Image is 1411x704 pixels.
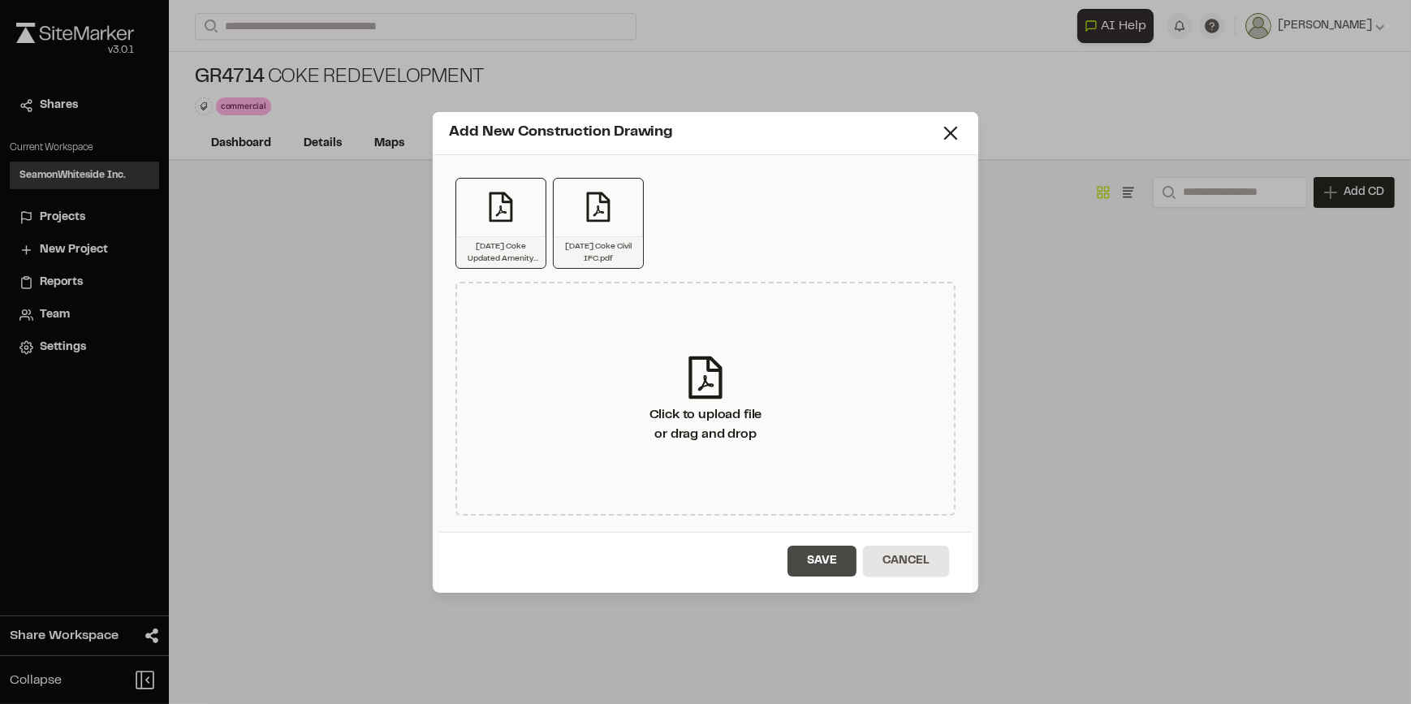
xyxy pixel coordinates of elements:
[449,122,939,144] div: Add New Construction Drawing
[560,240,636,265] p: [DATE] Coke Civil IFC.pdf
[787,546,857,577] button: Save
[863,546,949,577] button: Cancel
[455,282,956,516] div: Click to upload fileor drag and drop
[463,240,539,265] p: [DATE] Coke Updated Amenity Site Plan.pdf
[649,405,762,444] div: Click to upload file or drag and drop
